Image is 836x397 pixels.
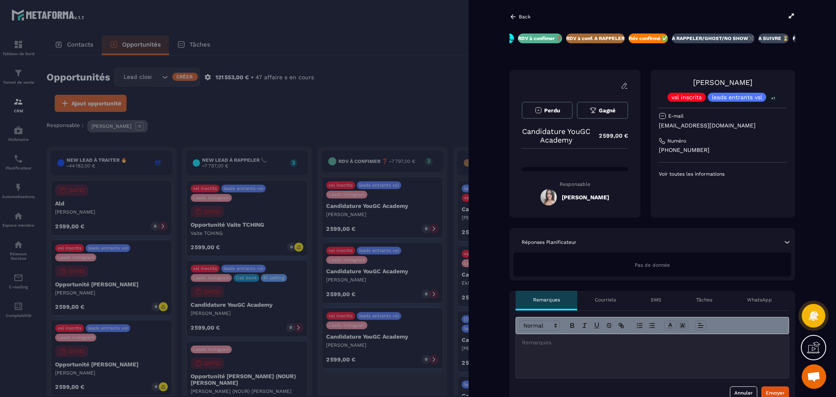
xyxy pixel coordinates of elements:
p: Tâches [696,297,712,303]
p: Candidature YouGC Academy [522,127,591,144]
p: [PHONE_NUMBER] [659,146,787,154]
p: E-mail [668,113,684,119]
h5: [PERSON_NAME] [562,194,609,201]
p: Remarques [533,297,560,303]
p: Voir toutes les informations [659,171,787,177]
a: [PERSON_NAME] [693,78,752,87]
p: Courriels [595,297,616,303]
p: Réponses Planificateur [522,239,576,245]
p: Responsable [522,181,628,187]
p: leads entrants vsl [712,94,762,100]
button: Gagné [577,102,628,119]
span: Perdu [544,107,560,114]
p: vsl inscrits [671,94,702,100]
span: Gagné [599,107,616,114]
span: Pas de donnée [635,262,670,268]
p: SMS [651,297,661,303]
div: Envoyer [766,389,785,397]
p: WhatsApp [747,297,772,303]
p: +1 [768,94,778,103]
p: [EMAIL_ADDRESS][DOMAIN_NAME] [659,122,787,129]
p: 2 599,00 € [591,128,628,144]
p: Numéro [667,138,686,144]
a: Ouvrir le chat [802,364,826,389]
button: Perdu [522,102,573,119]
